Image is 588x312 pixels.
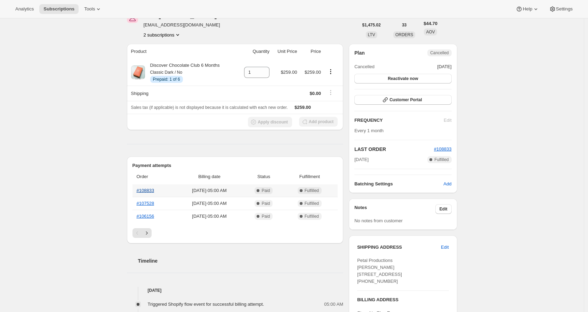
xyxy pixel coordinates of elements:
a: #108833 [137,188,154,193]
th: Price [299,44,323,59]
span: Subscriptions [43,6,74,12]
span: Billing date [177,173,242,180]
span: Fulfillment [286,173,334,180]
h6: Batching Settings [354,181,443,187]
button: Shipping actions [325,89,336,96]
span: $259.00 [295,105,311,110]
span: Fulfilled [434,157,449,162]
span: Paid [261,201,270,206]
span: AOV [426,30,435,34]
span: [DATE] · 05:00 AM [177,187,242,194]
button: Edit [437,242,453,253]
span: $1,475.02 [362,22,381,28]
div: Discover Chocolate Club 6 Months [145,62,220,83]
span: Fulfilled [305,188,319,193]
button: Subscriptions [39,4,79,14]
span: [DATE] · 05:00 AM [177,200,242,207]
span: Petal Productions [PERSON_NAME] [STREET_ADDRESS] [PHONE_NUMBER] [357,258,402,284]
span: $259.00 [305,70,321,75]
th: Unit Price [272,44,299,59]
button: #108833 [434,146,452,153]
span: Customer Portal [389,97,422,103]
span: [EMAIL_ADDRESS][DOMAIN_NAME] [144,22,225,29]
button: Tools [80,4,106,14]
button: $1,475.02 [358,20,385,30]
button: 33 [398,20,411,30]
h2: Plan [354,49,365,56]
span: Edit [440,206,448,212]
span: Paid [261,214,270,219]
span: Sales tax (if applicable) is not displayed because it is calculated with each new order. [131,105,288,110]
span: Paid [261,188,270,193]
span: Triggered Shopify flow event for successful billing attempt. [148,302,264,307]
button: Analytics [11,4,38,14]
img: product img [131,65,145,79]
th: Shipping [127,86,237,101]
button: Customer Portal [354,95,451,105]
a: #108833 [434,146,452,152]
a: #106156 [137,214,154,219]
button: Product actions [144,31,182,38]
button: Reactivate now [354,74,451,83]
span: Add [443,181,451,187]
th: Product [127,44,237,59]
h2: LAST ORDER [354,146,434,153]
button: Next [142,228,152,238]
span: No notes from customer [354,218,403,223]
span: Analytics [15,6,34,12]
span: Reactivate now [388,76,418,81]
button: Add [439,178,456,190]
h2: Timeline [138,257,344,264]
h2: FREQUENCY [354,117,444,124]
span: $44.70 [424,20,437,27]
h3: BILLING ADDRESS [357,296,449,303]
nav: Pagination [132,228,338,238]
span: Every 1 month [354,128,384,133]
span: Edit [441,244,449,251]
h3: SHIPPING ADDRESS [357,244,441,251]
button: Help [512,4,543,14]
span: [DATE] · 05:00 AM [177,213,242,220]
span: ORDERS [395,32,413,37]
button: Edit [435,204,452,214]
th: Order [132,169,175,184]
button: Product actions [325,68,336,75]
span: [DATE] [437,63,452,70]
div: raffi [PERSON_NAME] [144,12,225,19]
small: Classic Dark / No [150,70,183,75]
span: Cancelled [354,63,374,70]
span: Fulfilled [305,201,319,206]
span: 05:00 AM [324,301,343,308]
h2: Payment attempts [132,162,338,169]
button: Settings [545,4,577,14]
span: Tools [84,6,95,12]
span: 33 [402,22,406,28]
span: $259.00 [281,70,297,75]
span: Fulfilled [305,214,319,219]
span: [DATE] [354,156,369,163]
span: Settings [556,6,573,12]
a: #107528 [137,201,154,206]
th: Quantity [237,44,272,59]
span: $0.00 [309,91,321,96]
span: LTV [368,32,375,37]
span: Status [246,173,281,180]
span: Help [523,6,532,12]
span: Cancelled [430,50,449,56]
h3: Notes [354,204,435,214]
span: Prepaid: 1 of 6 [153,77,180,82]
h4: [DATE] [127,287,344,294]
